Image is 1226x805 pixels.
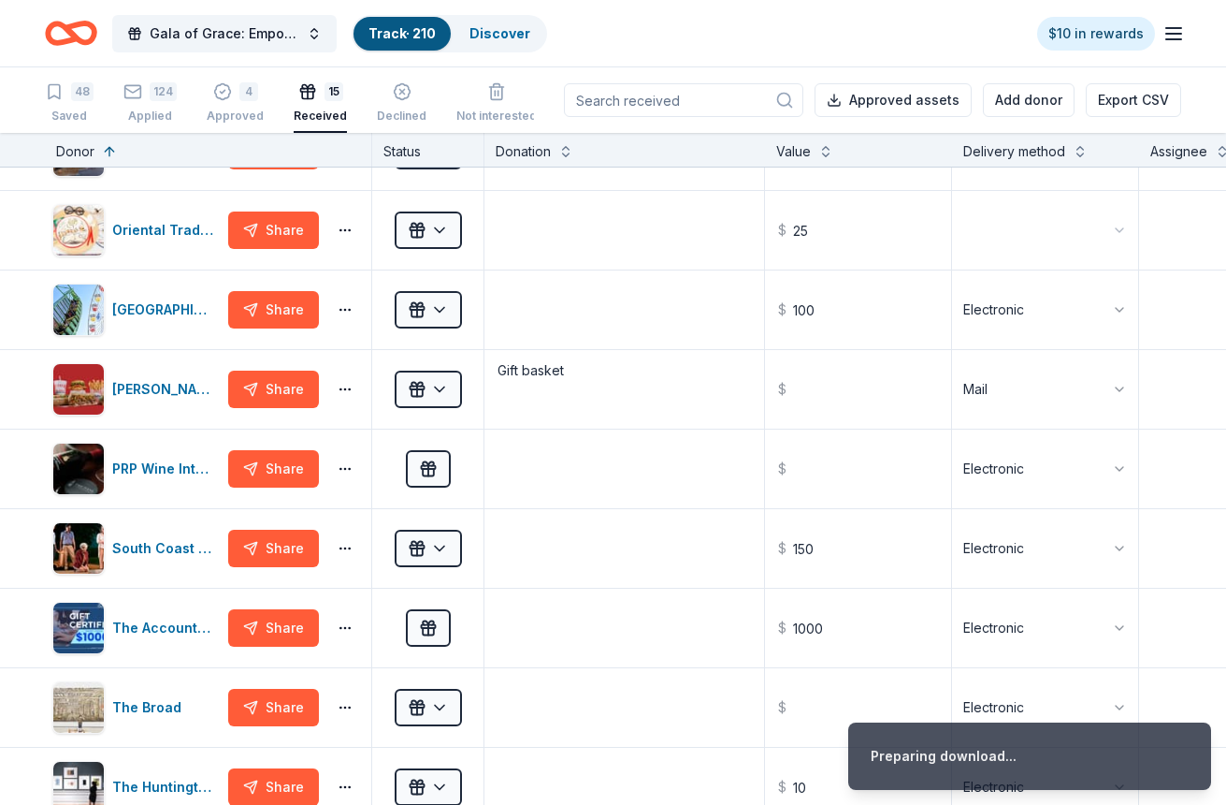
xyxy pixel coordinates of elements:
[1150,140,1207,163] div: Assignee
[53,205,104,256] img: Image for Oriental Trading
[456,109,537,124] div: Not interested
[52,602,221,654] button: Image for The Accounting DoctorThe Accounting Doctor
[469,25,530,41] a: Discover
[52,681,221,734] button: Image for The BroadThe Broad
[1037,17,1155,51] a: $10 in rewards
[53,444,104,494] img: Image for PRP Wine International
[228,212,319,249] button: Share
[871,745,1017,768] div: Preparing download...
[352,15,547,52] button: Track· 210Discover
[207,98,264,113] div: Approved
[486,352,762,427] textarea: Gift basket
[112,299,221,321] div: [GEOGRAPHIC_DATA]
[123,109,177,124] div: Applied
[150,22,299,45] span: Gala of Grace: Empowering Futures for El Porvenir
[239,72,258,91] div: 4
[377,109,426,124] div: Declined
[294,75,347,133] button: 15Received
[112,15,337,52] button: Gala of Grace: Empowering Futures for El Porvenir
[45,109,94,124] div: Saved
[228,450,319,488] button: Share
[456,75,537,133] button: Not interested
[207,75,264,133] button: 4Approved
[52,204,221,256] button: Image for Oriental TradingOriental Trading
[1086,83,1181,117] button: Export CSV
[112,776,221,798] div: The Huntington
[372,133,484,167] div: Status
[53,364,104,415] img: Image for Portillo's
[123,75,177,133] button: 124Applied
[815,83,972,117] button: Approved assets
[368,25,436,41] a: Track· 210
[776,140,811,163] div: Value
[228,609,319,647] button: Share
[112,696,189,719] div: The Broad
[963,140,1065,163] div: Delivery method
[112,537,221,560] div: South Coast Repertory
[496,140,551,163] div: Donation
[228,371,319,408] button: Share
[377,75,426,133] button: Declined
[228,291,319,329] button: Share
[53,682,104,733] img: Image for The Broad
[56,140,94,163] div: Donor
[294,109,347,124] div: Received
[112,617,221,639] div: The Accounting Doctor
[52,363,221,416] button: Image for Portillo's[PERSON_NAME]
[564,83,803,117] input: Search received
[112,378,221,401] div: [PERSON_NAME]
[325,82,343,101] div: 15
[53,285,104,335] img: Image for Pacific Park
[52,443,221,495] button: Image for PRP Wine InternationalPRP Wine International
[45,11,97,55] a: Home
[228,530,319,567] button: Share
[53,523,104,574] img: Image for South Coast Repertory
[228,689,319,726] button: Share
[983,83,1075,117] button: Add donor
[45,75,94,133] button: 48Saved
[52,284,221,336] button: Image for Pacific Park[GEOGRAPHIC_DATA]
[71,82,94,101] div: 48
[112,458,221,480] div: PRP Wine International
[52,522,221,575] button: Image for South Coast RepertorySouth Coast Repertory
[112,219,221,241] div: Oriental Trading
[53,603,104,653] img: Image for The Accounting Doctor
[150,82,177,101] div: 124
